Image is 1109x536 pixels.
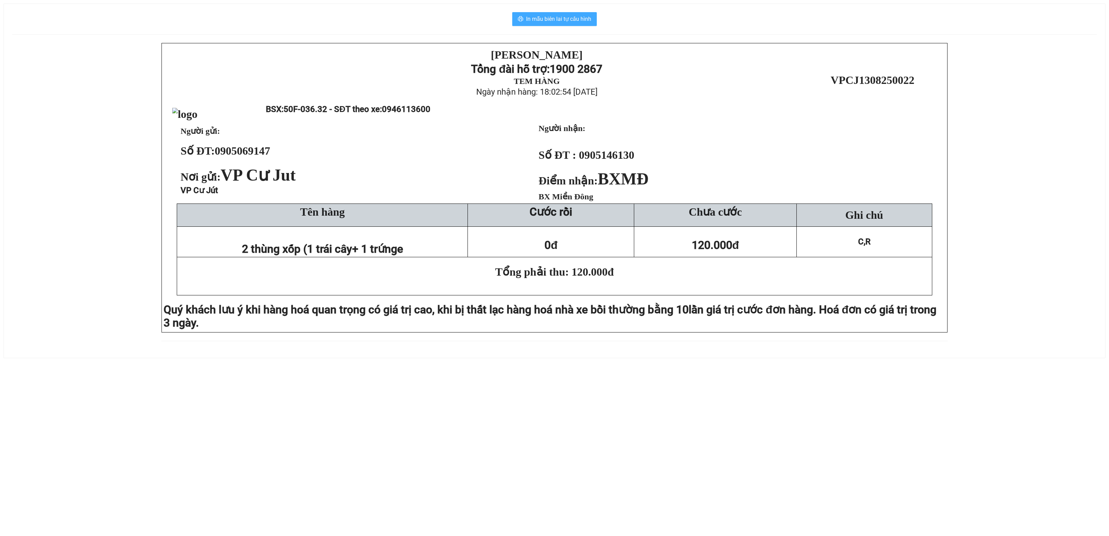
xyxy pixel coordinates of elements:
[300,206,345,218] span: Tên hàng
[539,174,648,187] strong: Điểm nhận:
[539,149,576,161] strong: Số ĐT :
[164,303,689,316] span: Quý khách lưu ý khi hàng hoá quan trọng có giá trị cao, khi bị thất lạc hàng hoá nhà xe bồi thườn...
[476,87,597,97] span: Ngày nhận hàng: 18:02:54 [DATE]
[382,104,430,114] span: 0946113600
[491,49,583,61] strong: [PERSON_NAME]
[598,170,649,188] span: BXMĐ
[856,88,889,121] img: qr-code
[181,185,218,195] span: VP Cư Jút
[831,74,915,86] span: VPCJ1308250022
[215,145,270,157] span: 0905069147
[858,237,871,247] span: C,R
[242,242,403,256] span: 2 thùng xốp (1 trái cây+ 1 trứnge
[514,77,560,86] strong: TEM HÀNG
[266,104,430,114] span: BSX:
[181,127,220,136] span: Người gửi:
[689,206,742,218] span: Chưa cước
[544,239,558,252] span: 0đ
[518,16,523,23] span: printer
[172,108,198,121] img: logo
[164,303,936,329] span: lần giá trị cước đơn hàng. Hoá đơn có giá trị trong 3 ngày.
[539,192,593,201] span: BX Miền Đông
[221,166,296,184] span: VP Cư Jut
[550,62,602,76] strong: 1900 2867
[471,62,550,76] strong: Tổng đài hỗ trợ:
[845,209,883,221] span: Ghi chú
[495,266,614,278] span: Tổng phải thu: 120.000đ
[530,205,572,218] strong: Cước rồi
[579,149,634,161] span: 0905146130
[181,145,270,157] strong: Số ĐT:
[526,15,591,23] span: In mẫu biên lai tự cấu hình
[283,104,430,114] span: 50F-036.32 - SĐT theo xe:
[692,239,739,252] span: 120.000đ
[539,124,585,133] strong: Người nhận:
[512,12,597,26] button: printerIn mẫu biên lai tự cấu hình
[181,171,298,183] span: Nơi gửi:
